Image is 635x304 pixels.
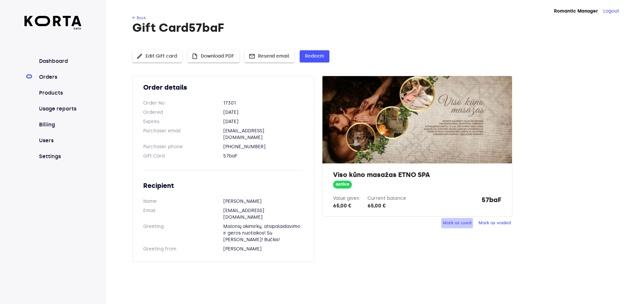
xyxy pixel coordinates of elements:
a: Billing [38,121,82,129]
dd: 17301 [223,100,303,107]
a: beta [24,16,82,31]
label: Value given [333,195,360,201]
h2: Order details [143,83,303,92]
h2: Recipient [143,181,303,190]
button: Edit Gift card [132,50,182,63]
a: Products [38,89,82,97]
span: Download PDF [193,52,234,61]
button: Resend email [245,50,294,63]
h1: Gift Card 57baF [132,21,607,34]
button: Mark as voided [477,218,512,228]
dd: [PHONE_NUMBER] [223,144,303,150]
dd: 57baF [223,153,303,159]
span: Mark as voided [479,219,511,227]
a: Edit Gift card [132,53,182,58]
dt: Gift Card [143,153,223,159]
div: 65,00 € [367,202,406,210]
span: active [333,181,352,188]
dd: Malonių akimirkų, atsipalaidavimo ir geros nuotaikos! Su [PERSON_NAME]! Bučkis! [223,223,303,243]
span: mail [249,53,255,60]
span: Mark as used [443,219,471,227]
a: Users [38,137,82,145]
a: Orders [38,73,82,81]
dt: Email [143,207,223,221]
strong: 57baF [482,195,501,210]
dd: [EMAIL_ADDRESS][DOMAIN_NAME] [223,128,303,141]
span: edit [136,53,143,60]
dd: [DATE] [223,118,303,125]
h2: Viso kūno masažas ETNO SPA [333,170,501,179]
strong: Romantic Manager [554,8,598,14]
dt: Greeting from [143,246,223,252]
dt: Order No. [143,100,223,107]
dd: [DATE] [223,109,303,116]
button: Mark as used [441,218,473,228]
dt: Purchaser phone [143,144,223,150]
button: Download PDF [188,50,239,63]
label: Current balance [367,195,406,201]
dt: Expires [143,118,223,125]
span: Resend email [250,52,289,61]
img: Korta [24,16,82,26]
dd: [PERSON_NAME] [223,246,303,252]
button: Logout [603,8,619,15]
a: Usage reports [38,105,82,113]
dd: [EMAIL_ADDRESS][DOMAIN_NAME] [223,207,303,221]
a: Dashboard [38,57,82,65]
span: beta [24,26,82,31]
dt: Greeting [143,223,223,243]
a: ← Back [132,16,146,20]
dt: Ordered [143,109,223,116]
span: Redeem [305,52,324,61]
dd: [PERSON_NAME] [223,198,303,205]
span: insert_drive_file [191,53,198,60]
div: 65,00 € [333,202,360,210]
button: Redeem [300,50,329,63]
dt: Purchaser email [143,128,223,141]
a: Settings [38,152,82,160]
dt: Name [143,198,223,205]
span: Edit Gift card [138,52,177,61]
